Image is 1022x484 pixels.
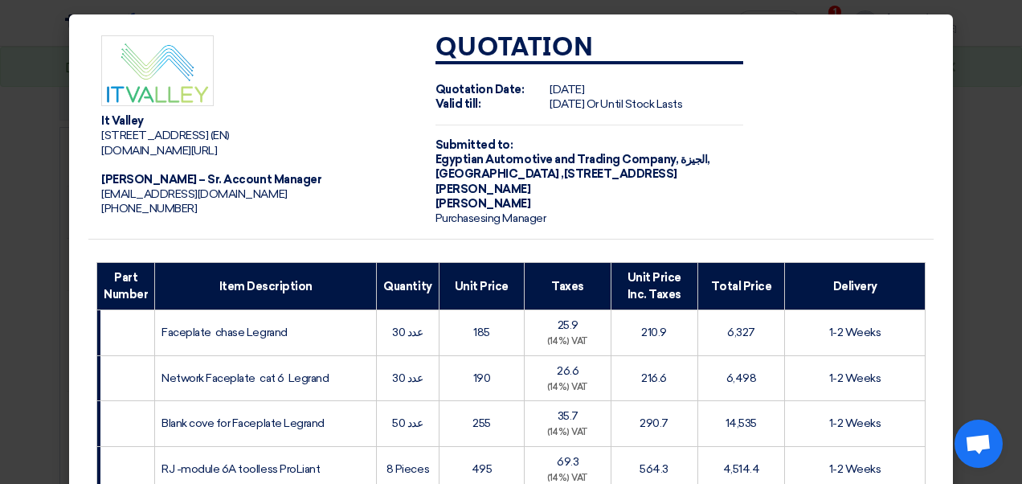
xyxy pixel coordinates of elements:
[558,409,578,423] span: 35.7
[435,35,594,61] strong: Quotation
[611,263,697,310] th: Unit Price Inc. Taxes
[726,416,757,430] span: 14,535
[435,153,679,166] span: Egyptian Automotive and Trading Company,
[472,416,491,430] span: 255
[726,371,757,385] span: 6,498
[435,197,531,211] span: [PERSON_NAME]
[101,114,410,129] div: It Valley
[829,371,881,385] span: 1-2 Weeks
[723,462,760,476] span: 4,514.4
[558,318,578,332] span: 25.9
[439,263,525,310] th: Unit Price
[472,462,493,476] span: 495
[377,263,439,310] th: Quantity
[587,97,682,111] span: Or Until Stock Lasts
[525,263,611,310] th: Taxes
[531,381,604,395] div: (14%) VAT
[829,462,881,476] span: 1-2 Weeks
[641,326,667,339] span: 210.9
[550,83,584,96] span: [DATE]
[473,371,491,385] span: 190
[161,371,329,385] span: Network Faceplate cat 6 Legrand
[392,326,423,339] span: 30 عدد
[101,35,214,107] img: Company Logo
[697,263,785,310] th: Total Price
[435,153,710,195] span: الجيزة, [GEOGRAPHIC_DATA] ,[STREET_ADDRESS][PERSON_NAME]
[435,138,513,152] strong: Submitted to:
[727,326,755,339] span: 6,327
[101,202,197,215] span: [PHONE_NUMBER]
[161,462,320,476] span: RJ -module 6A toolless ProLiant
[101,144,217,158] span: [DOMAIN_NAME][URL]
[557,455,578,469] span: 69.3
[531,426,604,440] div: (14%) VAT
[101,173,410,187] div: [PERSON_NAME] – Sr. Account Manager
[829,326,881,339] span: 1-2 Weeks
[557,364,578,378] span: 26.6
[473,326,490,339] span: 185
[531,335,604,349] div: (14%) VAT
[155,263,377,310] th: Item Description
[435,83,525,96] strong: Quotation Date:
[641,371,667,385] span: 216.6
[386,462,429,476] span: 8 Pieces
[161,326,287,339] span: Faceplate chase Legrand
[101,187,288,201] span: [EMAIL_ADDRESS][DOMAIN_NAME]
[435,97,481,111] strong: Valid till:
[97,263,155,310] th: Part Number
[640,462,668,476] span: 564.3
[955,420,1003,468] a: Open chat
[435,211,546,225] span: Purchasesing Manager
[785,263,926,310] th: Delivery
[640,416,668,430] span: 290.7
[161,416,325,430] span: Blank cove for Faceplate Legrand
[550,97,584,111] span: [DATE]
[101,129,230,142] span: [STREET_ADDRESS] (EN)
[392,416,423,430] span: 50 عدد
[392,371,423,385] span: 30 عدد
[829,416,881,430] span: 1-2 Weeks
